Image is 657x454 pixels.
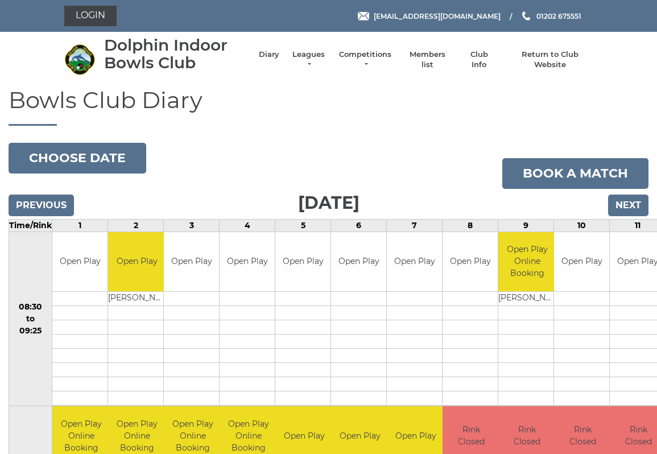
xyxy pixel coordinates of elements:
[9,232,52,406] td: 08:30 to 09:25
[536,11,581,20] span: 01202 675551
[502,158,648,189] a: Book a match
[9,88,648,126] h1: Bowls Club Diary
[554,219,610,232] td: 10
[387,232,442,292] td: Open Play
[9,219,52,232] td: Time/Rink
[108,292,166,306] td: [PERSON_NAME]
[520,11,581,22] a: Phone us 01202 675551
[554,232,609,292] td: Open Play
[498,292,556,306] td: [PERSON_NAME]
[608,195,648,216] input: Next
[331,219,387,232] td: 6
[164,232,219,292] td: Open Play
[358,11,501,22] a: Email [EMAIL_ADDRESS][DOMAIN_NAME]
[104,36,247,72] div: Dolphin Indoor Bowls Club
[164,219,220,232] td: 3
[374,11,501,20] span: [EMAIL_ADDRESS][DOMAIN_NAME]
[259,49,279,60] a: Diary
[498,232,556,292] td: Open Play Online Booking
[462,49,495,70] a: Club Info
[358,12,369,20] img: Email
[64,44,96,75] img: Dolphin Indoor Bowls Club
[443,219,498,232] td: 8
[387,219,443,232] td: 7
[291,49,327,70] a: Leagues
[64,6,117,26] a: Login
[108,219,164,232] td: 2
[338,49,392,70] a: Competitions
[108,232,166,292] td: Open Play
[220,219,275,232] td: 4
[9,195,74,216] input: Previous
[9,143,146,174] button: Choose date
[52,232,108,292] td: Open Play
[331,232,386,292] td: Open Play
[522,11,530,20] img: Phone us
[275,232,330,292] td: Open Play
[52,219,108,232] td: 1
[404,49,451,70] a: Members list
[220,232,275,292] td: Open Play
[498,219,554,232] td: 9
[275,219,331,232] td: 5
[507,49,593,70] a: Return to Club Website
[443,232,498,292] td: Open Play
